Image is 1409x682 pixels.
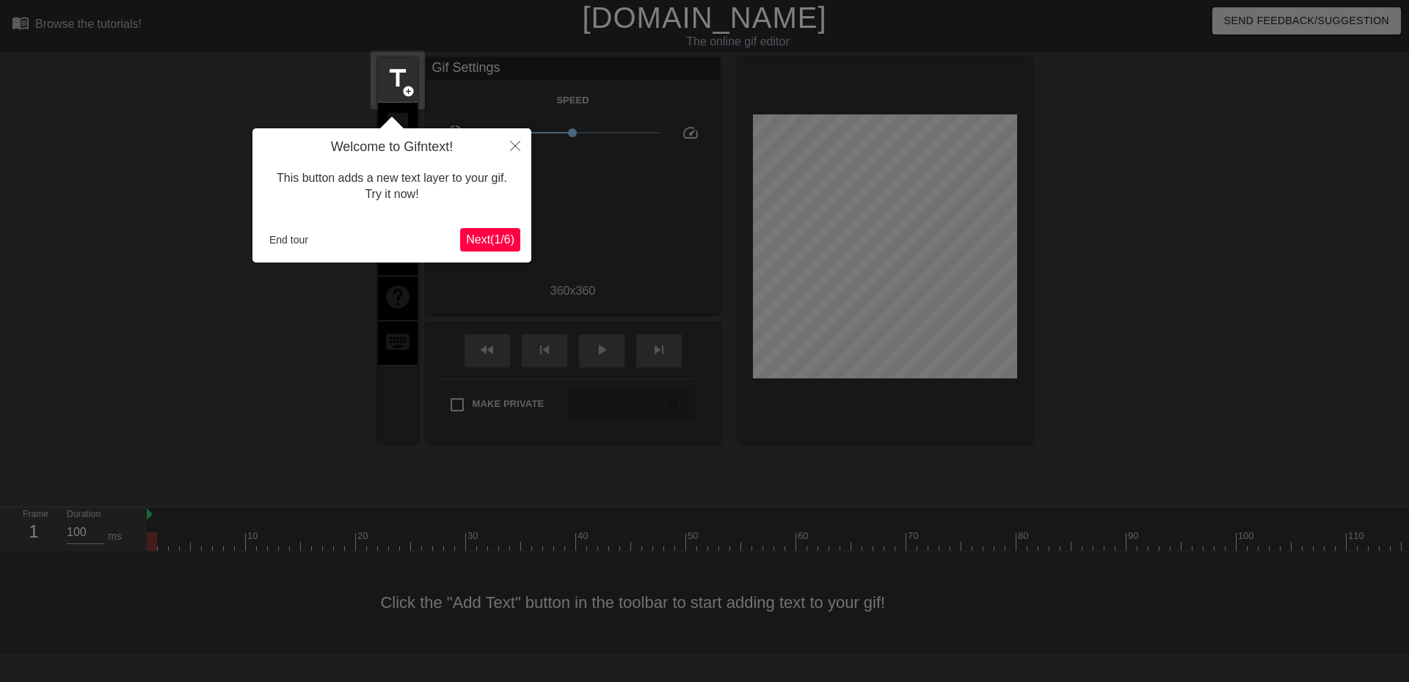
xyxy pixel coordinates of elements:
h4: Welcome to Gifntext! [263,139,520,155]
button: End tour [263,229,314,251]
button: Close [499,128,531,162]
button: Next [460,228,520,252]
span: Next ( 1 / 6 ) [466,233,514,246]
div: This button adds a new text layer to your gif. Try it now! [263,155,520,218]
